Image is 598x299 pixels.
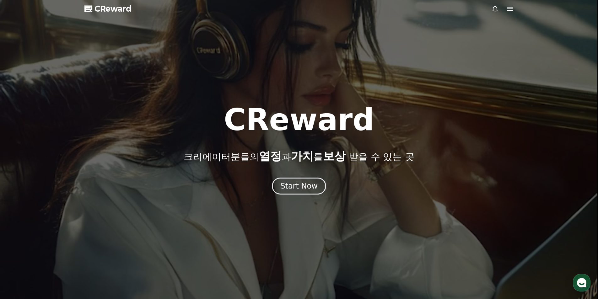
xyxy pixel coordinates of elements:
a: CReward [84,4,132,14]
span: 보상 [323,150,346,163]
button: Start Now [272,178,326,195]
span: CReward [94,4,132,14]
span: 가치 [291,150,314,163]
div: Start Now [280,181,318,191]
p: 크리에이터분들의 과 를 받을 수 있는 곳 [184,150,414,163]
a: Start Now [272,184,326,190]
span: 열정 [259,150,282,163]
h1: CReward [224,105,374,135]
